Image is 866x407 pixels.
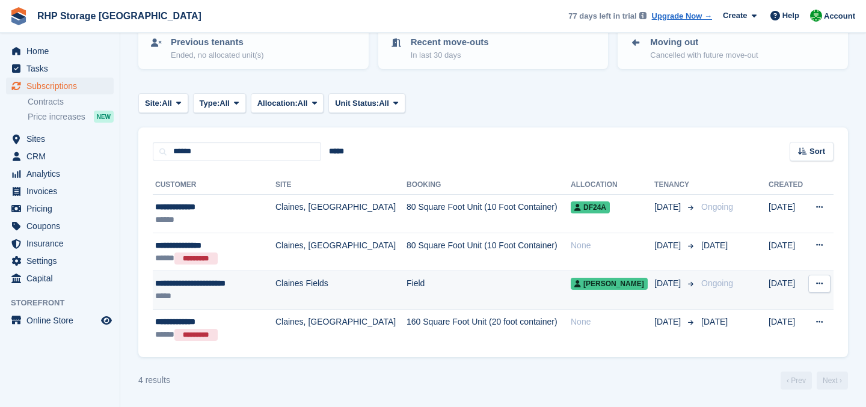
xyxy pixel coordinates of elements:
div: None [571,316,654,328]
span: All [162,97,172,109]
span: Settings [26,252,99,269]
a: menu [6,312,114,329]
a: RHP Storage [GEOGRAPHIC_DATA] [32,6,206,26]
div: NEW [94,111,114,123]
button: Unit Status: All [328,93,405,113]
span: [DATE] [654,316,683,328]
th: Allocation [571,176,654,195]
span: [DATE] [654,277,683,290]
a: Price increases NEW [28,110,114,123]
td: Claines, [GEOGRAPHIC_DATA] [275,309,407,347]
a: menu [6,130,114,147]
span: Capital [26,270,99,287]
td: [DATE] [769,309,806,347]
span: Subscriptions [26,78,99,94]
p: Moving out [650,35,758,49]
a: Recent move-outs In last 30 days [379,28,607,68]
a: menu [6,60,114,77]
th: Tenancy [654,176,696,195]
span: Insurance [26,235,99,252]
td: Claines Fields [275,271,407,310]
a: menu [6,148,114,165]
a: Next [817,372,848,390]
span: Coupons [26,218,99,234]
td: Claines, [GEOGRAPHIC_DATA] [275,233,407,271]
span: All [379,97,389,109]
span: DF24A [571,201,610,213]
span: [DATE] [701,317,728,326]
a: menu [6,200,114,217]
span: Sites [26,130,99,147]
a: menu [6,235,114,252]
td: [DATE] [769,271,806,310]
span: Account [824,10,855,22]
p: Cancelled with future move-out [650,49,758,61]
span: Tasks [26,60,99,77]
p: In last 30 days [411,49,489,61]
span: [DATE] [654,201,683,213]
button: Site: All [138,93,188,113]
p: Recent move-outs [411,35,489,49]
span: All [220,97,230,109]
img: icon-info-grey-7440780725fd019a000dd9b08b2336e03edf1995a4989e88bcd33f0948082b44.svg [639,12,646,19]
span: Invoices [26,183,99,200]
p: Ended, no allocated unit(s) [171,49,264,61]
div: None [571,239,654,252]
span: [DATE] [654,239,683,252]
a: Upgrade Now → [652,10,712,22]
nav: Page [778,372,850,390]
a: Previous tenants Ended, no allocated unit(s) [140,28,367,68]
a: menu [6,78,114,94]
span: Sort [809,145,825,158]
span: Home [26,43,99,60]
a: Moving out Cancelled with future move-out [619,28,847,68]
td: Field [407,271,571,310]
span: 77 days left in trial [568,10,636,22]
a: menu [6,183,114,200]
span: Allocation: [257,97,298,109]
span: [PERSON_NAME] [571,278,648,290]
span: Ongoing [701,202,733,212]
span: [DATE] [701,240,728,250]
span: Online Store [26,312,99,329]
th: Created [769,176,806,195]
div: 4 results [138,374,170,387]
span: Pricing [26,200,99,217]
td: 160 Square Foot Unit (20 foot container) [407,309,571,347]
th: Customer [153,176,275,195]
a: Contracts [28,96,114,108]
td: [DATE] [769,195,806,233]
a: menu [6,252,114,269]
span: Storefront [11,297,120,309]
a: menu [6,165,114,182]
td: Claines, [GEOGRAPHIC_DATA] [275,195,407,233]
p: Previous tenants [171,35,264,49]
td: 80 Square Foot Unit (10 Foot Container) [407,195,571,233]
button: Allocation: All [251,93,324,113]
td: 80 Square Foot Unit (10 Foot Container) [407,233,571,271]
span: Create [723,10,747,22]
span: Analytics [26,165,99,182]
img: Rod [810,10,822,22]
span: All [298,97,308,109]
span: Site: [145,97,162,109]
a: Previous [781,372,812,390]
a: menu [6,270,114,287]
a: menu [6,218,114,234]
a: menu [6,43,114,60]
span: Unit Status: [335,97,379,109]
span: Ongoing [701,278,733,288]
img: stora-icon-8386f47178a22dfd0bd8f6a31ec36ba5ce8667c1dd55bd0f319d3a0aa187defe.svg [10,7,28,25]
span: Type: [200,97,220,109]
button: Type: All [193,93,246,113]
span: Help [782,10,799,22]
a: Preview store [99,313,114,328]
th: Site [275,176,407,195]
span: Price increases [28,111,85,123]
td: [DATE] [769,233,806,271]
span: CRM [26,148,99,165]
th: Booking [407,176,571,195]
